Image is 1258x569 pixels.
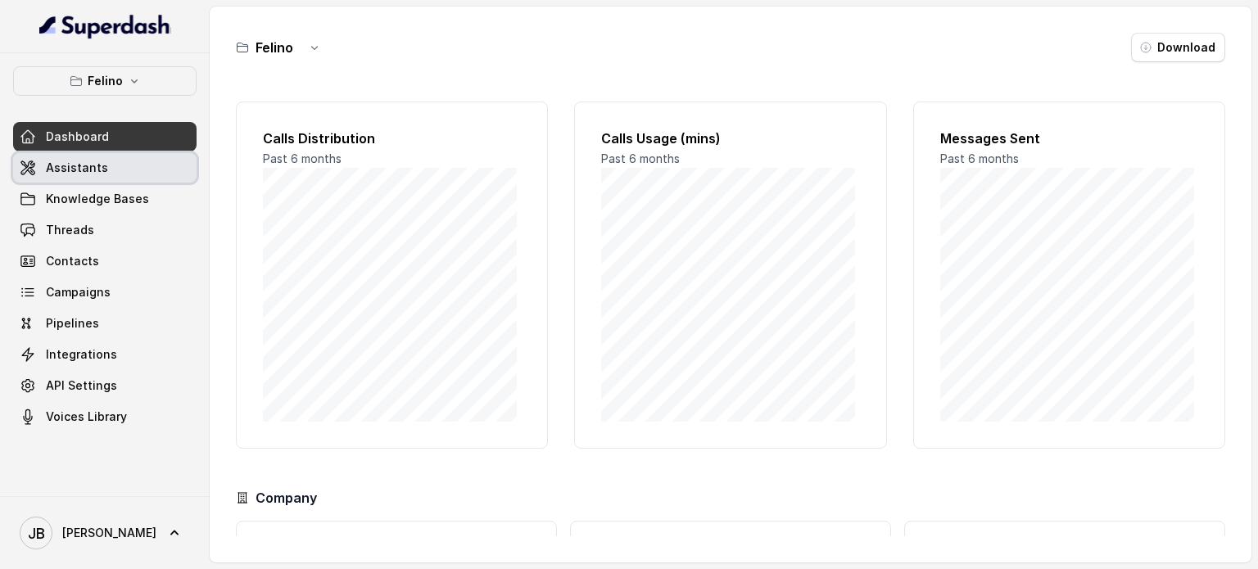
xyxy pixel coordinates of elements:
span: Past 6 months [263,151,342,165]
span: Past 6 months [601,151,680,165]
a: Threads [13,215,197,245]
a: Contacts [13,246,197,276]
button: Download [1131,33,1225,62]
a: Dashboard [13,122,197,151]
span: Voices Library [46,409,127,425]
h3: Company [256,488,317,508]
span: Dashboard [46,129,109,145]
h3: Messages [584,535,877,554]
a: Voices Library [13,402,197,431]
span: Contacts [46,253,99,269]
h2: Messages Sent [940,129,1198,148]
h2: Calls Usage (mins) [601,129,859,148]
span: Pipelines [46,315,99,332]
a: Campaigns [13,278,197,307]
span: Campaigns [46,284,111,300]
span: Knowledge Bases [46,191,149,207]
a: Integrations [13,340,197,369]
a: [PERSON_NAME] [13,510,197,556]
p: Felino [88,71,123,91]
a: API Settings [13,371,197,400]
a: Pipelines [13,309,197,338]
span: API Settings [46,377,117,394]
h3: Workspaces [918,535,1211,554]
a: Knowledge Bases [13,184,197,214]
span: Past 6 months [940,151,1019,165]
h3: Calls [250,535,543,554]
span: Assistants [46,160,108,176]
img: light.svg [39,13,171,39]
button: Felino [13,66,197,96]
span: Threads [46,222,94,238]
h3: Felino [256,38,293,57]
h2: Calls Distribution [263,129,521,148]
a: Assistants [13,153,197,183]
span: Integrations [46,346,117,363]
span: [PERSON_NAME] [62,525,156,541]
text: JB [28,525,45,542]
